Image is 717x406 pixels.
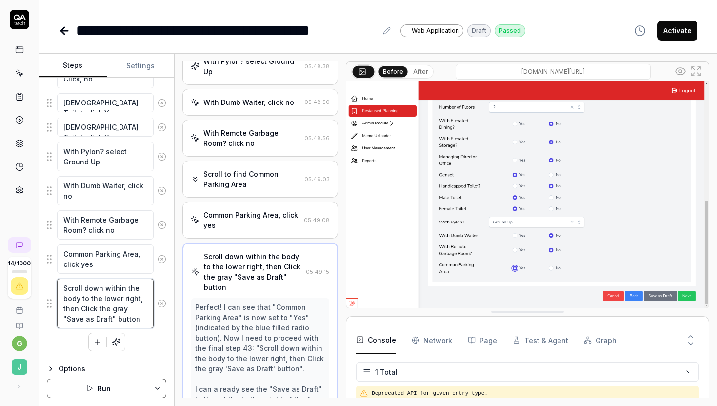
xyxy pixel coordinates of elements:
[513,326,568,354] button: Test & Agent
[657,21,697,41] button: Activate
[584,326,617,354] button: Graph
[154,93,170,113] button: Remove step
[628,21,652,41] button: View version history
[12,336,27,351] button: g
[412,26,459,35] span: Web Application
[204,251,302,292] div: Scroll down within the body to the lower right, then Click the gray "Save as Draft" button
[47,142,166,172] div: Suggestions
[47,176,166,206] div: Suggestions
[47,244,166,274] div: Suggestions
[4,299,35,314] a: Book a call with us
[154,147,170,166] button: Remove step
[304,176,330,183] time: 05:49:03
[346,81,709,308] img: Screenshot
[409,66,432,77] button: After
[304,63,330,70] time: 05:48:38
[203,128,300,148] div: With Remote Garbage Room? click no
[467,24,491,37] div: Draft
[154,181,170,201] button: Remove step
[154,118,170,137] button: Remove step
[47,93,166,113] div: Suggestions
[8,261,31,266] span: 14 / 1000
[154,294,170,313] button: Remove step
[673,63,688,79] button: Show all interative elements
[203,97,294,107] div: With Dumb Waiter, click no
[47,210,166,240] div: Suggestions
[39,54,107,78] button: Steps
[203,169,300,189] div: Scroll to find Common Parking Area
[107,54,175,78] button: Settings
[4,351,35,377] button: J
[8,237,31,253] a: New conversation
[372,389,695,398] pre: Deprecated API for given entry type.
[468,326,497,354] button: Page
[47,278,166,329] div: Suggestions
[59,363,166,375] div: Options
[154,215,170,235] button: Remove step
[47,117,166,138] div: Suggestions
[379,66,408,77] button: Before
[412,326,452,354] button: Network
[154,249,170,269] button: Remove step
[203,56,300,77] div: With Pylon? select Ground Up
[304,217,330,223] time: 05:49:08
[47,363,166,375] button: Options
[47,379,149,398] button: Run
[495,24,525,37] div: Passed
[12,359,27,375] span: J
[304,135,330,142] time: 05:48:56
[400,24,463,37] a: Web Application
[356,326,396,354] button: Console
[688,63,704,79] button: Open in full screen
[304,99,330,105] time: 05:48:50
[306,268,329,275] time: 05:49:15
[4,314,35,330] a: Documentation
[203,210,300,230] div: Common Parking Area, click yes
